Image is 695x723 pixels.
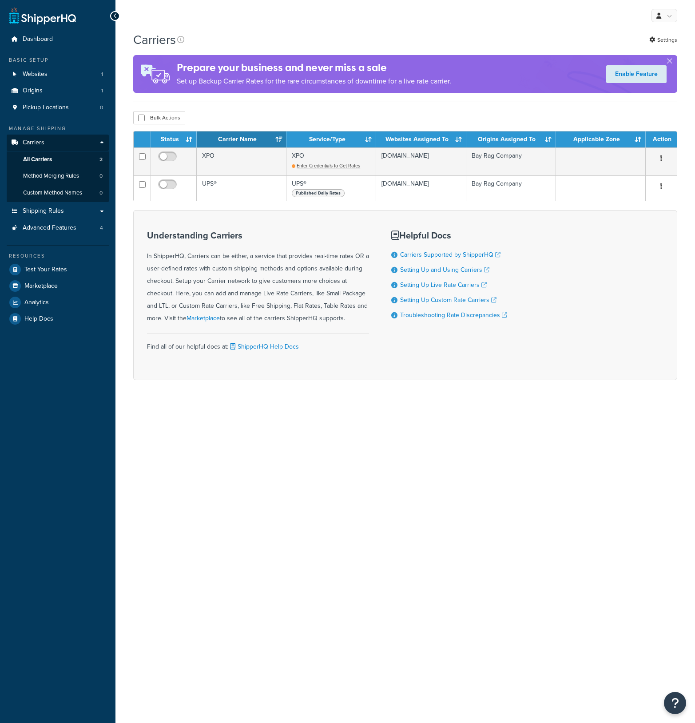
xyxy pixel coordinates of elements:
[7,66,109,83] a: Websites 1
[147,230,369,240] h3: Understanding Carriers
[7,99,109,116] a: Pickup Locations 0
[297,162,360,169] span: Enter Credentials to Get Rates
[286,175,376,201] td: UPS®
[7,151,109,168] li: All Carriers
[101,87,103,95] span: 1
[197,131,286,147] th: Carrier Name: activate to sort column ascending
[99,172,103,180] span: 0
[606,65,667,83] a: Enable Feature
[133,31,176,48] h1: Carriers
[23,36,53,43] span: Dashboard
[400,265,489,274] a: Setting Up and Using Carriers
[24,282,58,290] span: Marketplace
[23,207,64,215] span: Shipping Rules
[7,168,109,184] a: Method Merging Rules 0
[400,250,500,259] a: Carriers Supported by ShipperHQ
[7,252,109,260] div: Resources
[147,230,369,325] div: In ShipperHQ, Carriers can be either, a service that provides real-time rates OR a user-defined r...
[7,168,109,184] li: Method Merging Rules
[7,135,109,202] li: Carriers
[7,220,109,236] a: Advanced Features 4
[400,310,507,320] a: Troubleshooting Rate Discrepancies
[7,294,109,310] a: Analytics
[286,147,376,175] td: XPO
[7,185,109,201] li: Custom Method Names
[7,278,109,294] a: Marketplace
[23,172,79,180] span: Method Merging Rules
[197,175,286,201] td: UPS®
[7,135,109,151] a: Carriers
[466,175,556,201] td: Bay Rag Company
[23,87,43,95] span: Origins
[99,189,103,197] span: 0
[23,224,76,232] span: Advanced Features
[9,7,76,24] a: ShipperHQ Home
[286,131,376,147] th: Service/Type: activate to sort column ascending
[100,104,103,111] span: 0
[649,34,677,46] a: Settings
[376,147,466,175] td: [DOMAIN_NAME]
[24,299,49,306] span: Analytics
[7,151,109,168] a: All Carriers 2
[133,111,185,124] button: Bulk Actions
[133,55,177,93] img: ad-rules-rateshop-fe6ec290ccb7230408bd80ed9643f0289d75e0ffd9eb532fc0e269fcd187b520.png
[7,185,109,201] a: Custom Method Names 0
[177,75,451,87] p: Set up Backup Carrier Rates for the rare circumstances of downtime for a live rate carrier.
[7,83,109,99] li: Origins
[376,175,466,201] td: [DOMAIN_NAME]
[7,66,109,83] li: Websites
[400,280,487,290] a: Setting Up Live Rate Carriers
[151,131,197,147] th: Status: activate to sort column ascending
[23,156,52,163] span: All Carriers
[400,295,496,305] a: Setting Up Custom Rate Carriers
[664,692,686,714] button: Open Resource Center
[7,203,109,219] a: Shipping Rules
[23,71,48,78] span: Websites
[23,189,82,197] span: Custom Method Names
[228,342,299,351] a: ShipperHQ Help Docs
[376,131,466,147] th: Websites Assigned To: activate to sort column ascending
[23,104,69,111] span: Pickup Locations
[646,131,677,147] th: Action
[197,147,286,175] td: XPO
[7,220,109,236] li: Advanced Features
[100,224,103,232] span: 4
[187,314,220,323] a: Marketplace
[7,125,109,132] div: Manage Shipping
[24,315,53,323] span: Help Docs
[556,131,646,147] th: Applicable Zone: activate to sort column ascending
[7,31,109,48] a: Dashboard
[292,162,360,169] a: Enter Credentials to Get Rates
[7,99,109,116] li: Pickup Locations
[147,334,369,353] div: Find all of our helpful docs at:
[101,71,103,78] span: 1
[466,131,556,147] th: Origins Assigned To: activate to sort column ascending
[24,266,67,274] span: Test Your Rates
[7,83,109,99] a: Origins 1
[7,56,109,64] div: Basic Setup
[466,147,556,175] td: Bay Rag Company
[292,189,345,197] span: Published Daily Rates
[7,262,109,278] a: Test Your Rates
[7,311,109,327] a: Help Docs
[23,139,44,147] span: Carriers
[99,156,103,163] span: 2
[177,60,451,75] h4: Prepare your business and never miss a sale
[391,230,507,240] h3: Helpful Docs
